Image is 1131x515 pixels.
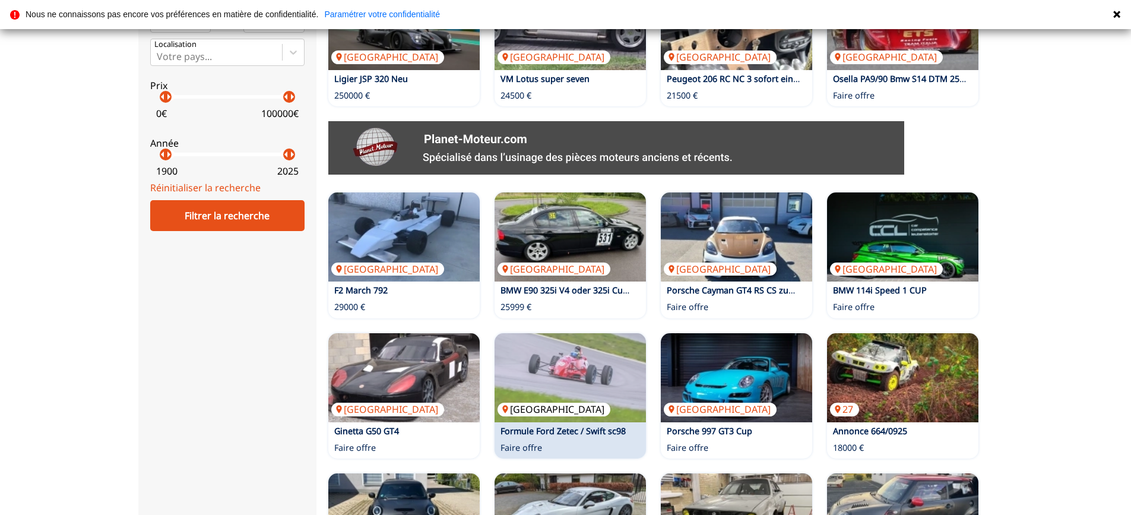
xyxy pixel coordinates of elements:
input: Votre pays... [157,51,159,62]
p: 27 [830,403,859,416]
a: BMW 114i Speed 1 CUP [833,285,927,296]
p: 18000 € [833,442,864,454]
p: arrow_right [285,147,299,162]
p: 2025 [277,165,299,178]
p: Localisation [154,39,197,50]
p: Année [150,137,305,150]
p: 250000 € [334,90,370,102]
a: BMW E90 325i V4 oder 325i Cup RCN VLN [500,285,667,296]
p: Faire offre [833,301,875,313]
img: Porsche Cayman GT4 RS CS zum verkauf [661,192,812,282]
p: 1900 [156,165,178,178]
img: Annonce 664/0925 [827,333,978,422]
a: Porsche 997 GT3 Cup [667,425,752,437]
p: Faire offre [667,442,708,454]
a: Réinitialiser la recherche [150,181,261,194]
a: Porsche 997 GT3 Cup[GEOGRAPHIC_DATA] [661,333,812,422]
p: 0 € [156,107,167,120]
a: Ginetta G50 GT4[GEOGRAPHIC_DATA] [328,333,480,422]
p: Faire offre [667,301,708,313]
p: [GEOGRAPHIC_DATA] [664,263,777,276]
p: arrow_left [156,90,170,104]
p: 21500 € [667,90,698,102]
a: BMW E90 325i V4 oder 325i Cup RCN VLN[GEOGRAPHIC_DATA] [495,192,646,282]
a: F2 March 792[GEOGRAPHIC_DATA] [328,192,480,282]
a: Porsche Cayman GT4 RS CS zum verkauf[GEOGRAPHIC_DATA] [661,192,812,282]
p: arrow_left [156,147,170,162]
p: 29000 € [334,301,365,313]
a: Paramétrer votre confidentialité [324,10,440,18]
a: Formule Ford Zetec / Swift sc98[GEOGRAPHIC_DATA] [495,333,646,422]
p: Faire offre [833,90,875,102]
p: Nous ne connaissons pas encore vos préférences en matière de confidentialité. [26,10,318,18]
p: [GEOGRAPHIC_DATA] [331,50,444,64]
p: [GEOGRAPHIC_DATA] [830,263,943,276]
p: 24500 € [500,90,531,102]
p: [GEOGRAPHIC_DATA] [331,263,444,276]
img: Formule Ford Zetec / Swift sc98 [495,333,646,422]
img: Porsche 997 GT3 Cup [661,333,812,422]
a: Annonce 664/0925 [833,425,907,437]
a: Osella PA9/90 Bmw S14 DTM 2500 [833,73,969,84]
div: Filtrer la recherche [150,200,305,231]
p: [GEOGRAPHIC_DATA] [830,50,943,64]
a: Porsche Cayman GT4 RS CS zum verkauf [667,285,829,296]
img: F2 March 792 [328,192,480,282]
a: Peugeot 206 RC NC 3 sofort einsetzbar [667,73,823,84]
p: arrow_right [161,90,176,104]
p: [GEOGRAPHIC_DATA] [664,403,777,416]
p: [GEOGRAPHIC_DATA] [331,403,444,416]
a: BMW 114i Speed 1 CUP[GEOGRAPHIC_DATA] [827,192,978,282]
p: 100000 € [261,107,299,120]
a: Annonce 664/092527 [827,333,978,422]
p: arrow_right [285,90,299,104]
p: Prix [150,79,305,92]
img: Ginetta G50 GT4 [328,333,480,422]
p: [GEOGRAPHIC_DATA] [664,50,777,64]
p: Faire offre [334,442,376,454]
p: 25999 € [500,301,531,313]
a: Formule Ford Zetec / Swift sc98 [500,425,626,437]
a: Ginetta G50 GT4 [334,425,399,437]
p: arrow_left [279,90,293,104]
p: arrow_left [279,147,293,162]
p: [GEOGRAPHIC_DATA] [498,50,610,64]
p: [GEOGRAPHIC_DATA] [498,263,610,276]
a: F2 March 792 [334,285,388,296]
p: Faire offre [500,442,542,454]
p: arrow_right [161,147,176,162]
p: [GEOGRAPHIC_DATA] [498,403,610,416]
img: BMW E90 325i V4 oder 325i Cup RCN VLN [495,192,646,282]
a: VM Lotus super seven [500,73,590,84]
a: Ligier JSP 320 Neu [334,73,408,84]
img: BMW 114i Speed 1 CUP [827,192,978,282]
